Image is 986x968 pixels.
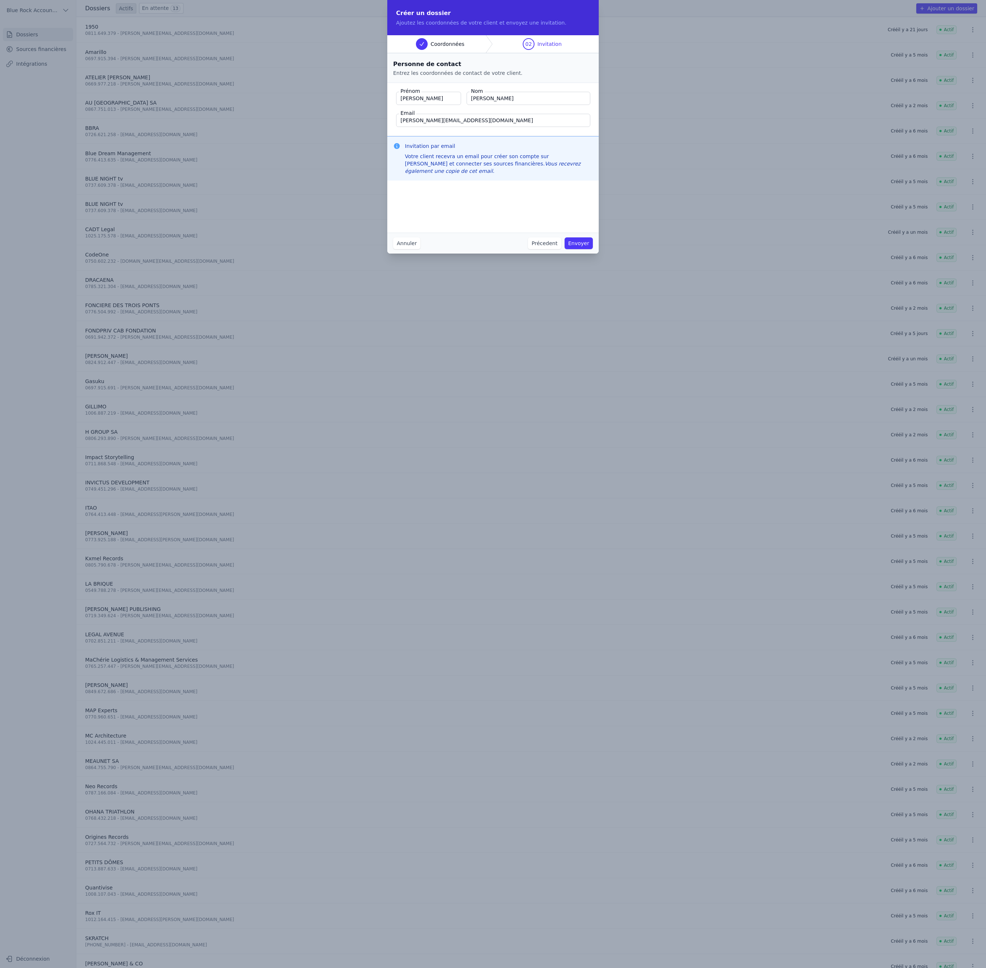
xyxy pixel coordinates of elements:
span: Invitation [537,40,562,48]
h3: Invitation par email [405,142,593,150]
button: Envoyer [565,237,593,249]
div: Votre client recevra un email pour créer son compte sur [PERSON_NAME] et connecter ses sources fi... [405,153,593,175]
p: Ajoutez les coordonnées de votre client et envoyez une invitation. [396,19,590,26]
button: Précedent [528,237,561,249]
em: Vous recevrez également une copie de cet email. [405,161,581,174]
label: Prénom [399,87,421,95]
h2: Personne de contact [393,59,593,69]
label: Nom [470,87,485,95]
h2: Créer un dossier [396,9,590,18]
button: Annuler [393,237,420,249]
span: Coordonnées [431,40,464,48]
span: 02 [525,40,532,48]
p: Entrez les coordonnées de contact de votre client. [393,69,593,77]
label: Email [399,109,416,117]
nav: Progress [387,35,599,53]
